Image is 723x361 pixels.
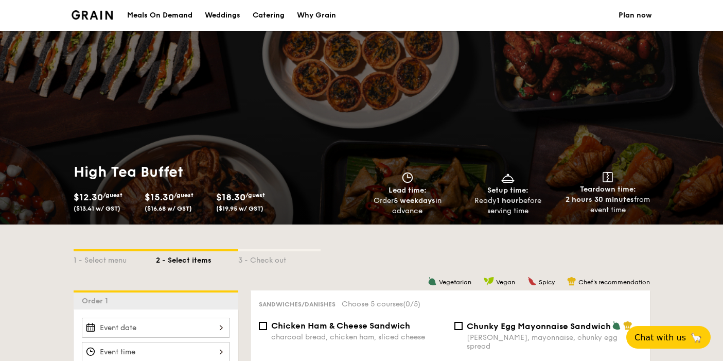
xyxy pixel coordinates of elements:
strong: 1 hour [497,196,519,205]
div: 3 - Check out [238,251,321,266]
span: Vegan [496,279,515,286]
img: icon-vegan.f8ff3823.svg [484,277,494,286]
span: Chef's recommendation [578,279,650,286]
h1: High Tea Buffet [74,163,358,181]
span: Order 1 [82,297,112,305]
span: ($19.95 w/ GST) [216,205,263,212]
span: /guest [103,192,122,199]
span: $12.30 [74,192,103,203]
input: Chunky Egg Mayonnaise Sandwich[PERSON_NAME], mayonnaise, chunky egg spread [454,322,463,330]
img: icon-teardown.65201eee.svg [603,172,613,182]
span: $18.30 [216,192,245,203]
span: Choose 5 courses [342,300,420,308]
img: icon-dish.430c3a2e.svg [500,172,516,183]
img: icon-vegetarian.fe4039eb.svg [428,277,437,286]
span: 🦙 [690,332,702,343]
div: from event time [562,195,654,215]
span: Spicy [539,279,555,286]
span: Chat with us [634,333,686,342]
span: Lead time: [389,186,427,195]
strong: 5 weekdays [394,196,435,205]
span: $15.30 [145,192,174,203]
input: Event date [82,318,230,338]
span: Sandwiches/Danishes [259,301,336,308]
div: charcoal bread, chicken ham, sliced cheese [271,333,446,341]
span: Teardown time: [580,185,636,194]
div: [PERSON_NAME], mayonnaise, chunky egg spread [467,333,642,351]
img: icon-chef-hat.a58ddaea.svg [623,321,632,330]
div: 2 - Select items [156,251,238,266]
span: /guest [245,192,265,199]
img: icon-vegetarian.fe4039eb.svg [612,321,621,330]
div: Ready before serving time [462,196,554,216]
div: Order in advance [362,196,454,216]
span: Chicken Ham & Cheese Sandwich [271,321,410,331]
img: icon-spicy.37a8142b.svg [527,277,537,286]
span: Setup time: [487,186,528,195]
span: (0/5) [403,300,420,308]
span: ($16.68 w/ GST) [145,205,192,212]
strong: 2 hours 30 minutes [566,195,634,204]
button: Chat with us🦙 [626,326,711,349]
a: Logotype [72,10,113,20]
input: Chicken Ham & Cheese Sandwichcharcoal bread, chicken ham, sliced cheese [259,322,267,330]
span: ($13.41 w/ GST) [74,205,120,212]
img: Grain [72,10,113,20]
span: Chunky Egg Mayonnaise Sandwich [467,321,611,331]
img: icon-clock.2db775ea.svg [400,172,415,183]
div: 1 - Select menu [74,251,156,266]
span: /guest [174,192,193,199]
span: Vegetarian [439,279,471,286]
img: icon-chef-hat.a58ddaea.svg [567,277,576,286]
